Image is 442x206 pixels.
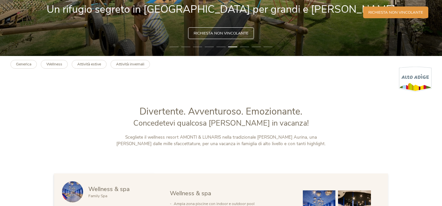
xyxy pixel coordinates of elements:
p: Scegliete il wellness resort AMONTI & LUNARIS nella tradizionale [PERSON_NAME] Aurina, una [PERSO... [112,134,330,147]
span: Immagini [311,9,330,15]
a: Attività estive [72,60,107,69]
b: Attività estive [77,62,101,67]
span: Hotel [268,9,279,15]
span: Wellness & spa [170,189,211,197]
a: Wellness [41,60,68,69]
span: Richiesta non vincolante [368,10,423,15]
a: Attività invernali [110,60,150,69]
span: Offerte [288,9,302,15]
b: Attività invernali [116,62,144,67]
a: Generica [10,60,37,69]
span: Richiesta non vincolante [194,31,248,36]
span: Divertente. Avventuroso. Emozionante. [140,105,302,118]
img: Alto Adige [399,66,432,92]
span: Family Spa [88,193,107,199]
b: Generica [16,62,31,67]
span: Concedetevi qualcosa [PERSON_NAME] in vacanza! [133,118,309,128]
span: Wellness & spa [88,185,130,193]
span: Camere [339,9,354,15]
b: Wellness [46,62,62,67]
